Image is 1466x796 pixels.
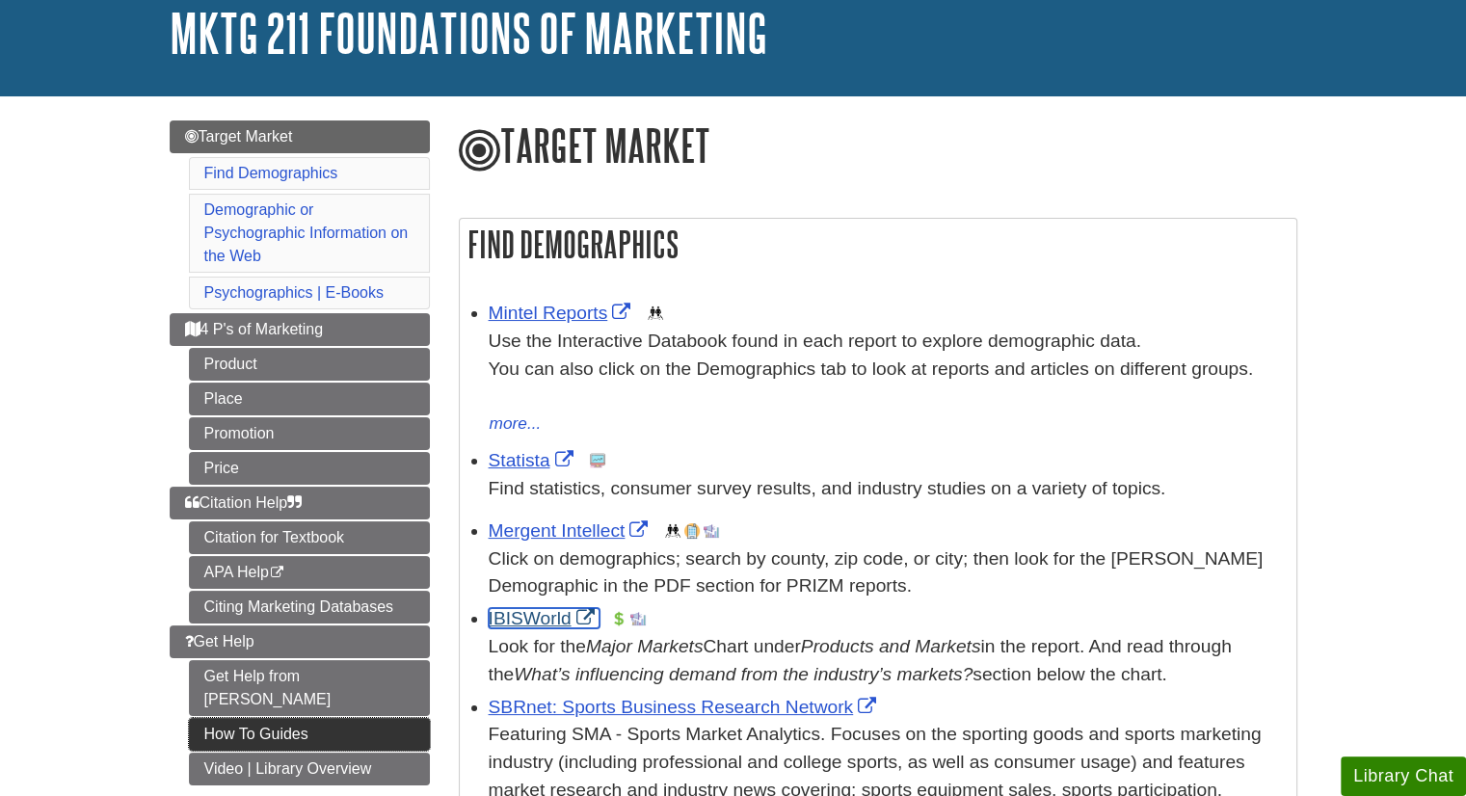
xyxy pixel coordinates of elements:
a: How To Guides [189,718,430,751]
span: 4 P's of Marketing [185,321,324,337]
a: APA Help [189,556,430,589]
a: Link opens in new window [489,450,578,470]
a: Target Market [170,120,430,153]
span: Citation Help [185,494,303,511]
a: Place [189,383,430,415]
div: Use the Interactive Databook found in each report to explore demographic data. You can also click... [489,328,1287,411]
button: more... [489,411,543,438]
img: Industry Report [704,523,719,539]
a: Price [189,452,430,485]
img: Demographics [648,305,663,321]
h1: Target Market [459,120,1297,174]
a: 4 P's of Marketing [170,313,430,346]
button: Library Chat [1341,756,1466,796]
img: Financial Report [611,611,626,626]
img: Demographics [665,523,680,539]
a: Link opens in new window [489,520,653,541]
img: Industry Report [630,611,646,626]
a: Link opens in new window [489,608,600,628]
a: Video | Library Overview [189,753,430,785]
div: Click on demographics; search by county, zip code, or city; then look for the [PERSON_NAME] Demog... [489,545,1287,601]
a: Promotion [189,417,430,450]
span: Target Market [185,128,293,145]
a: Psychographics | E-Books [204,284,384,301]
a: Find Demographics [204,165,338,181]
a: Demographic or Psychographic Information on the Web [204,201,409,264]
i: What’s influencing demand from the industry’s markets? [514,664,973,684]
a: Get Help [170,625,430,658]
a: Citing Marketing Databases [189,591,430,624]
span: Get Help [185,633,254,650]
img: Statistics [590,453,605,468]
img: Company Information [684,523,700,539]
a: Citation Help [170,487,430,519]
i: Major Markets [586,636,704,656]
a: Citation for Textbook [189,521,430,554]
div: Look for the Chart under in the report. And read through the section below the chart. [489,633,1287,689]
i: Products and Markets [801,636,981,656]
a: Link opens in new window [489,697,882,717]
a: Link opens in new window [489,303,636,323]
i: This link opens in a new window [269,567,285,579]
a: Get Help from [PERSON_NAME] [189,660,430,716]
a: MKTG 211 Foundations of Marketing [170,3,767,63]
p: Find statistics, consumer survey results, and industry studies on a variety of topics. [489,475,1287,503]
h2: Find Demographics [460,219,1296,270]
a: Product [189,348,430,381]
